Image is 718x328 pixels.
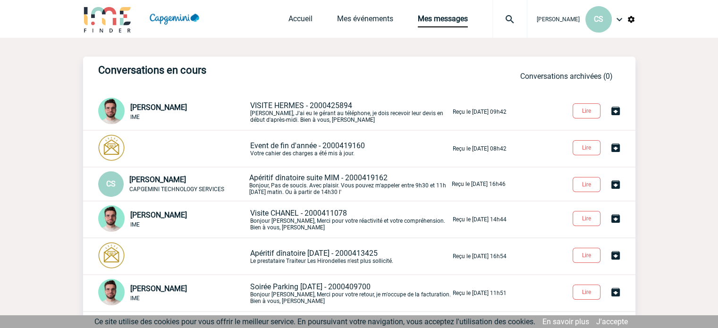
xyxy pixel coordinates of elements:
p: Votre cahier des charges a été mis à jour. [250,141,451,157]
button: Lire [573,177,600,192]
p: Bonjour [PERSON_NAME], Merci pour votre réactivité et votre compréhension. Bien à vous, [PERSON_N... [250,209,451,231]
p: Reçu le [DATE] 08h42 [453,145,507,152]
p: [PERSON_NAME], J'ai eu le gérant au téléphone, je dois recevoir leur devis en début d'après-midi.... [250,101,451,123]
span: [PERSON_NAME] [130,103,187,112]
img: Archiver la conversation [610,179,621,190]
button: Lire [573,103,600,118]
img: 121547-2.png [98,279,125,305]
img: Archiver la conversation [610,105,621,117]
a: Lire [565,213,610,222]
p: Le prestataire Traiteur Les Hirondelles n'est plus sollicité. [250,249,451,264]
a: Accueil [288,14,313,27]
div: Conversation privée : Client - Agence [98,242,248,270]
p: Reçu le [DATE] 14h44 [453,216,507,223]
p: Bonjour [PERSON_NAME], Merci pour votre retour, je m'occupe de la facturation. Bien à vous, [PERS... [250,282,451,304]
span: IME [130,221,140,228]
a: Lire [565,106,610,115]
img: Archiver la conversation [610,142,621,153]
div: Conversation privée : Client - Agence [98,171,247,197]
span: Apéritif dînatoire suite MIM - 2000419162 [249,173,388,182]
span: IME [130,295,140,302]
button: Lire [573,248,600,263]
a: J'accepte [596,317,628,326]
div: Conversation privée : Client - Agence [98,205,248,234]
span: Visite CHANEL - 2000411078 [250,209,347,218]
img: Archiver la conversation [610,250,621,261]
span: Ce site utilise des cookies pour vous offrir le meilleur service. En poursuivant votre navigation... [94,317,535,326]
span: [PERSON_NAME] [130,210,187,219]
a: Lire [565,179,610,188]
span: CS [594,15,603,24]
a: CS [PERSON_NAME] CAPGEMINI TECHNOLOGY SERVICES Apéritif dînatoire suite MIM - 2000419162Bonjour, ... [98,179,506,188]
img: 121547-2.png [98,98,125,124]
span: VISITE HERMES - 2000425894 [250,101,352,110]
a: [PERSON_NAME] IME VISITE HERMES - 2000425894[PERSON_NAME], J'ai eu le gérant au téléphone, je doi... [98,107,507,116]
span: [PERSON_NAME] [130,284,187,293]
div: Conversation privée : Client - Agence [98,279,248,307]
img: Archiver la conversation [610,286,621,298]
p: Reçu le [DATE] 11h51 [453,290,507,296]
p: Bonjour, Pas de soucis. Avec plaisir. Vous pouvez m'appeler entre 9h30 et 11h [DATE] matin. Ou à ... [249,173,450,195]
img: photonotifcontact.png [98,242,125,269]
a: Event de fin d'année - 2000419160Votre cahier des charges a été mis à jour. Reçu le [DATE] 08h42 [98,143,507,152]
span: Soirée Parking [DATE] - 2000409700 [250,282,371,291]
a: Lire [565,287,610,296]
img: Archiver la conversation [610,213,621,224]
a: Mes événements [337,14,393,27]
a: En savoir plus [542,317,589,326]
a: Conversations archivées (0) [520,72,613,81]
img: 121547-2.png [98,205,125,232]
button: Lire [573,140,600,155]
div: Conversation privée : Client - Agence [98,135,248,163]
button: Lire [573,211,600,226]
p: Reçu le [DATE] 16h54 [453,253,507,260]
span: Event de fin d'année - 2000419160 [250,141,365,150]
span: [PERSON_NAME] [537,16,580,23]
a: Lire [565,143,610,151]
button: Lire [573,285,600,300]
span: [PERSON_NAME] [129,175,186,184]
img: IME-Finder [83,6,132,33]
div: Conversation privée : Client - Agence [98,98,248,126]
h3: Conversations en cours [98,64,381,76]
p: Reçu le [DATE] 09h42 [453,109,507,115]
img: photonotifcontact.png [98,135,125,161]
span: CS [106,179,116,188]
span: Apéritif dînatoire [DATE] - 2000413425 [250,249,378,258]
span: IME [130,114,140,120]
a: Apéritif dînatoire [DATE] - 2000413425Le prestataire Traiteur Les Hirondelles n'est plus sollicit... [98,251,507,260]
a: [PERSON_NAME] IME Visite CHANEL - 2000411078Bonjour [PERSON_NAME], Merci pour votre réactivité et... [98,214,507,223]
a: Lire [565,250,610,259]
p: Reçu le [DATE] 16h46 [452,181,506,187]
a: Mes messages [418,14,468,27]
span: CAPGEMINI TECHNOLOGY SERVICES [129,186,224,193]
a: [PERSON_NAME] IME Soirée Parking [DATE] - 2000409700Bonjour [PERSON_NAME], Merci pour votre retou... [98,288,507,297]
